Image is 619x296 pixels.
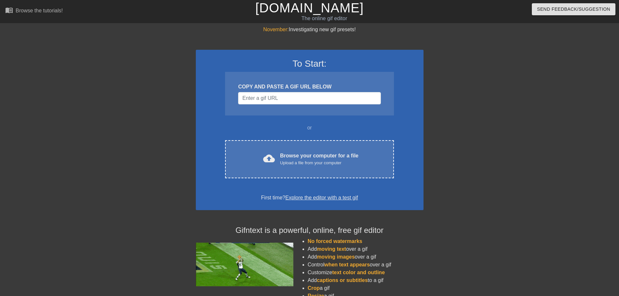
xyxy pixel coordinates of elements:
span: captions or subtitles [317,277,368,283]
span: cloud_upload [263,153,275,164]
li: Control over a gif [308,261,424,269]
a: [DOMAIN_NAME] [255,1,364,15]
span: text color and outline [332,270,385,275]
div: COPY AND PASTE A GIF URL BELOW [238,83,381,91]
h3: To Start: [204,58,415,69]
span: No forced watermarks [308,238,362,244]
a: Explore the editor with a test gif [285,195,358,200]
span: Crop [308,285,320,291]
div: Browse the tutorials! [16,8,63,13]
span: when text appears [324,262,370,267]
span: November: [263,27,289,32]
li: Add over a gif [308,253,424,261]
span: menu_book [5,6,13,14]
div: The online gif editor [209,15,439,22]
div: Browse your computer for a file [280,152,358,166]
span: moving images [317,254,355,260]
span: Send Feedback/Suggestion [537,5,610,13]
a: Browse the tutorials! [5,6,63,16]
li: Add over a gif [308,245,424,253]
div: Investigating new gif presets! [196,26,424,34]
div: or [213,124,407,132]
img: football_small.gif [196,243,293,286]
li: Customize [308,269,424,276]
button: Send Feedback/Suggestion [532,3,615,15]
h4: Gifntext is a powerful, online, free gif editor [196,226,424,235]
li: Add to a gif [308,276,424,284]
div: Upload a file from your computer [280,160,358,166]
li: a gif [308,284,424,292]
span: moving text [317,246,346,252]
div: First time? [204,194,415,202]
input: Username [238,92,381,104]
